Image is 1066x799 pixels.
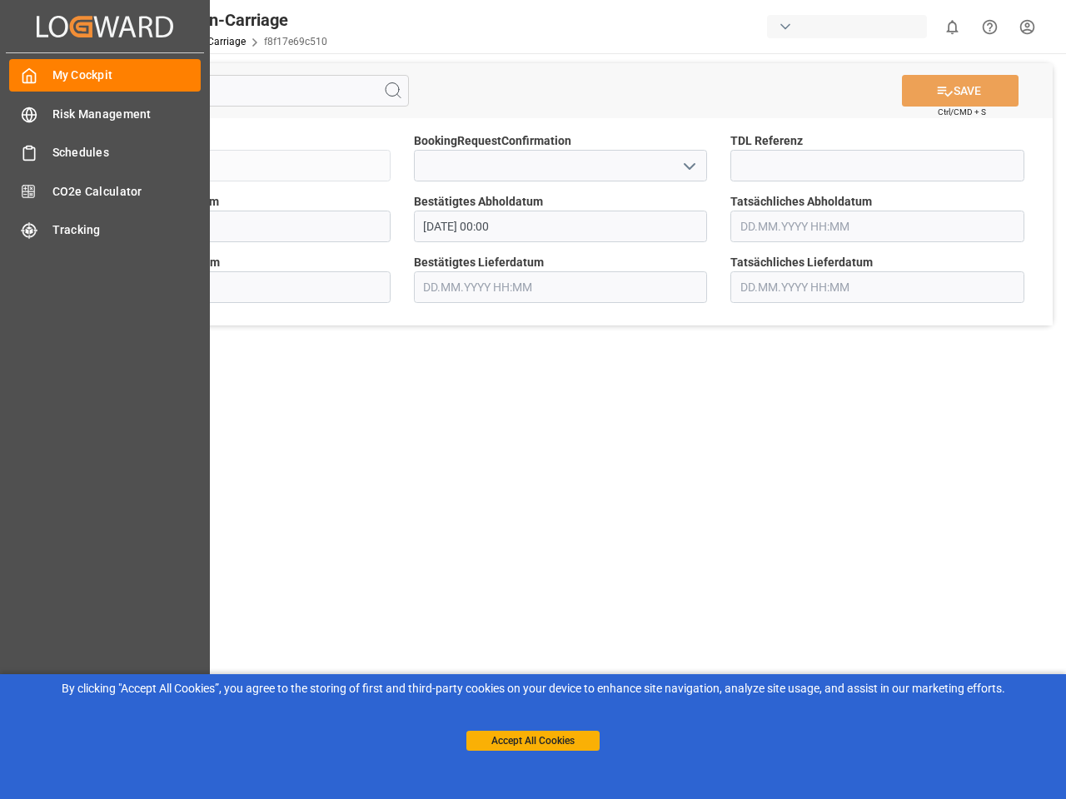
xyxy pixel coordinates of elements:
[414,132,571,150] span: BookingRequestConfirmation
[12,680,1054,697] div: By clicking "Accept All Cookies”, you agree to the storing of first and third-party cookies on yo...
[52,221,202,239] span: Tracking
[414,211,708,242] input: DD.MM.YYYY HH:MM
[414,254,544,271] span: Bestätigtes Lieferdatum
[730,254,873,271] span: Tatsächliches Lieferdatum
[9,59,201,92] a: My Cockpit
[676,153,701,179] button: open menu
[9,175,201,207] a: CO2e Calculator
[52,183,202,201] span: CO2e Calculator
[414,271,708,303] input: DD.MM.YYYY HH:MM
[52,67,202,84] span: My Cockpit
[730,271,1024,303] input: DD.MM.YYYY HH:MM
[902,75,1019,107] button: SAVE
[730,193,872,211] span: Tatsächliches Abholdatum
[730,211,1024,242] input: DD.MM.YYYY HH:MM
[77,75,409,107] input: Search Fields
[730,132,803,150] span: TDL Referenz
[52,106,202,123] span: Risk Management
[938,106,986,118] span: Ctrl/CMD + S
[466,731,600,751] button: Accept All Cookies
[97,271,391,303] input: DD.MM.YYYY HH:MM
[934,8,971,46] button: show 0 new notifications
[971,8,1009,46] button: Help Center
[414,193,543,211] span: Bestätigtes Abholdatum
[9,214,201,246] a: Tracking
[52,144,202,161] span: Schedules
[97,211,391,242] input: DD.MM.YYYY HH:MM
[9,97,201,130] a: Risk Management
[9,136,201,169] a: Schedules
